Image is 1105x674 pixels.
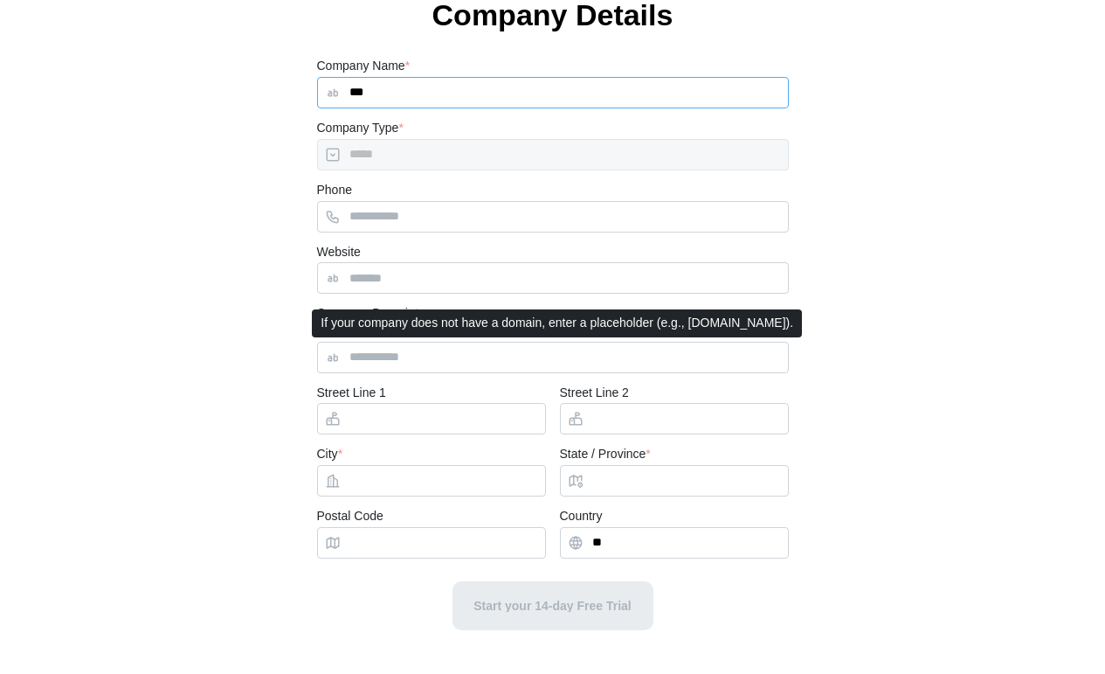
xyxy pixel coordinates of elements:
[560,507,603,526] label: Country
[317,445,343,464] label: City
[560,445,651,464] label: State / Province
[317,181,352,200] label: Phone
[317,507,383,526] label: Postal Code
[560,384,629,403] label: Street Line 2
[317,324,789,337] div: This cannot be changed later, so choose wisely!
[317,119,404,138] label: Company Type
[317,57,411,76] label: Company Name
[317,384,386,403] label: Street Line 1
[317,304,420,323] label: Company Domain
[317,243,361,262] label: Website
